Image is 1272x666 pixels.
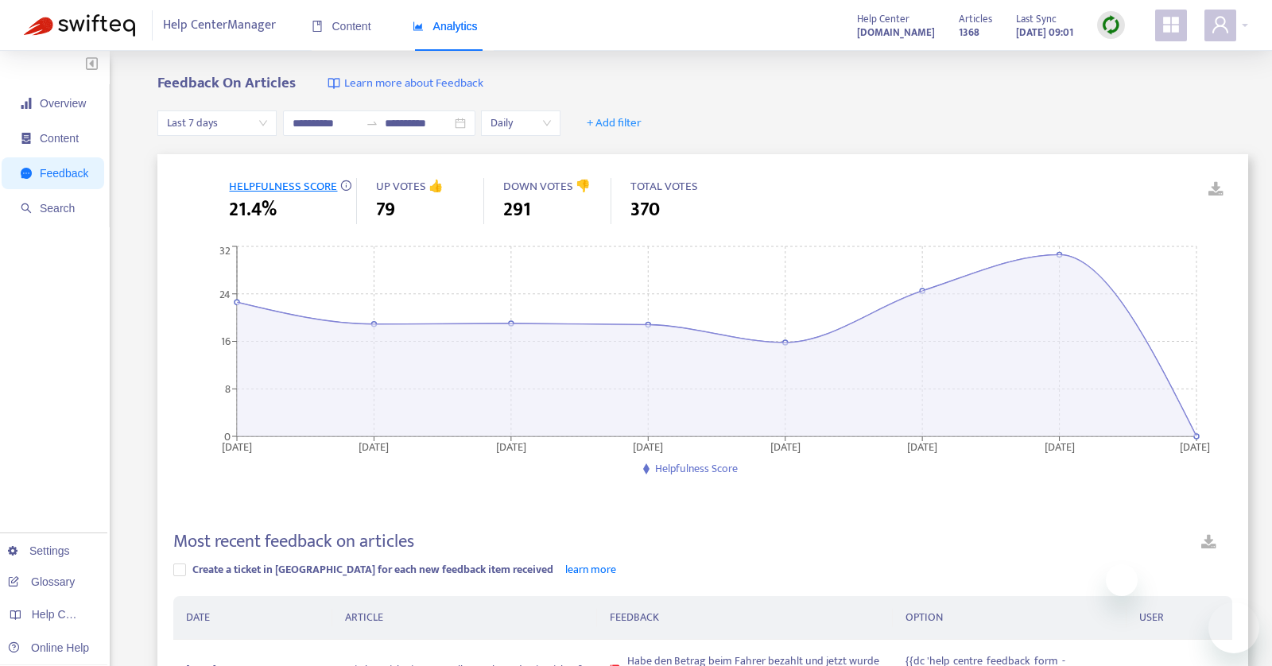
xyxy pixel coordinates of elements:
span: HELPFULNESS SCORE [229,176,337,196]
b: Feedback On Articles [157,71,296,95]
tspan: [DATE] [634,437,664,455]
tspan: [DATE] [359,437,390,455]
a: learn more [565,560,616,579]
span: to [366,117,378,130]
th: ARTICLE [332,596,597,640]
iframe: Button to launch messaging window [1208,602,1259,653]
span: Content [40,132,79,145]
button: + Add filter [575,110,653,136]
h4: Most recent feedback on articles [173,531,414,552]
span: book [312,21,323,32]
strong: 1368 [959,24,979,41]
th: FEEDBACK [597,596,893,640]
tspan: 0 [224,427,231,445]
span: message [21,168,32,179]
span: Help Center Manager [163,10,276,41]
tspan: 8 [225,380,231,398]
span: Create a ticket in [GEOGRAPHIC_DATA] for each new feedback item received [192,560,553,579]
span: Help Center [857,10,909,28]
tspan: [DATE] [770,437,801,455]
span: Analytics [413,20,478,33]
span: Feedback [40,167,88,180]
span: search [21,203,32,214]
span: 370 [630,196,660,224]
img: Swifteq [24,14,135,37]
a: Online Help [8,641,89,654]
tspan: [DATE] [1045,437,1075,455]
span: UP VOTES 👍 [376,176,444,196]
span: TOTAL VOTES [630,176,698,196]
img: sync.dc5367851b00ba804db3.png [1101,15,1121,35]
span: container [21,133,32,144]
tspan: [DATE] [908,437,938,455]
span: Daily [491,111,551,135]
a: Glossary [8,575,75,588]
span: Search [40,202,75,215]
tspan: 24 [219,285,231,303]
a: Settings [8,544,70,557]
strong: [DATE] 09:01 [1016,24,1073,41]
span: swap-right [366,117,378,130]
span: appstore [1161,15,1181,34]
th: USER [1127,596,1232,640]
span: user [1211,15,1230,34]
span: Last Sync [1016,10,1057,28]
span: 291 [503,196,531,224]
span: area-chart [413,21,424,32]
tspan: 32 [219,242,231,260]
th: OPTION [893,596,1127,640]
span: Last 7 days [167,111,267,135]
span: 21.4% [229,196,277,224]
tspan: [DATE] [222,437,252,455]
a: Learn more about Feedback [328,75,483,93]
iframe: Close message [1106,564,1138,596]
span: Help Centers [32,608,97,621]
tspan: [DATE] [496,437,526,455]
span: Content [312,20,371,33]
strong: [DOMAIN_NAME] [857,24,935,41]
img: image-link [328,77,340,90]
a: [DOMAIN_NAME] [857,23,935,41]
span: DOWN VOTES 👎 [503,176,591,196]
span: Learn more about Feedback [344,75,483,93]
span: Overview [40,97,86,110]
tspan: 16 [221,332,231,350]
span: + Add filter [587,114,642,133]
span: signal [21,98,32,109]
th: DATE [173,596,332,640]
span: Helpfulness Score [655,459,738,478]
span: Articles [959,10,992,28]
tspan: [DATE] [1181,437,1211,455]
span: 79 [376,196,395,224]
